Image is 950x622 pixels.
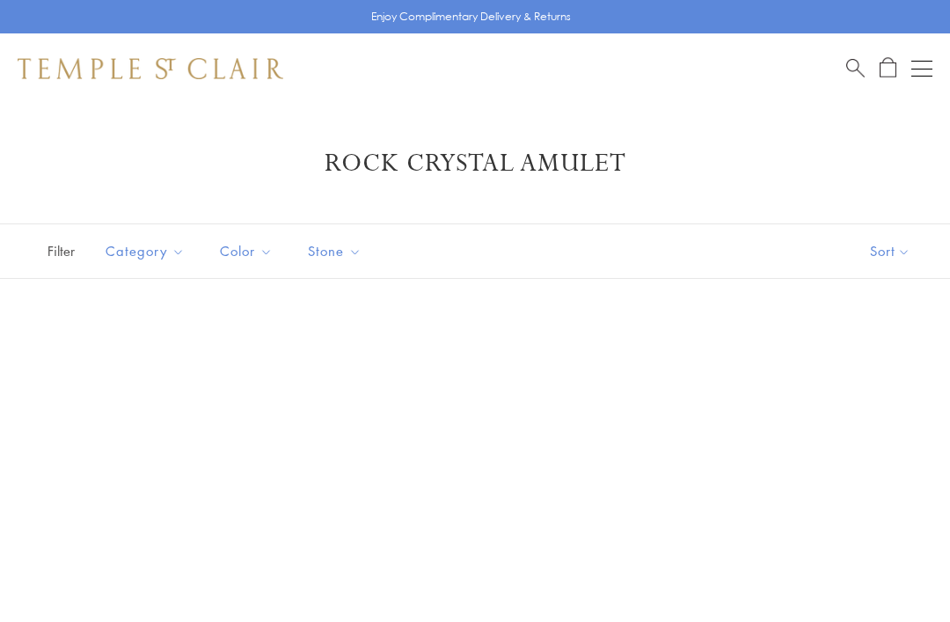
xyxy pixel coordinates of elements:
span: Stone [299,240,375,262]
iframe: Gorgias live chat messenger [862,539,932,604]
button: Show sort by [830,224,950,278]
h1: Rock Crystal Amulet [44,148,906,179]
a: Search [846,57,865,79]
img: Temple St. Clair [18,58,283,79]
button: Open navigation [911,58,932,79]
span: Category [97,240,198,262]
button: Color [207,231,286,271]
button: Category [92,231,198,271]
p: Enjoy Complimentary Delivery & Returns [371,8,571,26]
a: Open Shopping Bag [880,57,896,79]
span: Color [211,240,286,262]
button: Stone [295,231,375,271]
